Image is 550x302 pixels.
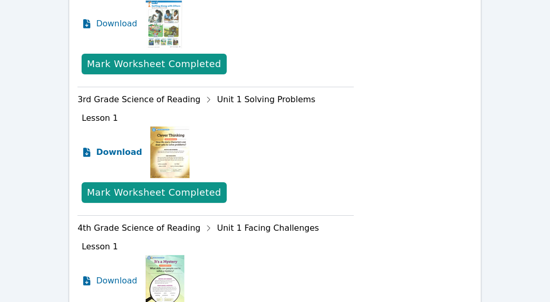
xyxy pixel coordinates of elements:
[96,18,137,30] span: Download
[150,126,190,178] img: Lesson 1
[96,275,137,287] span: Download
[82,182,226,203] button: Mark Worksheet Completed
[77,91,354,108] div: 3rd Grade Science of Reading Unit 1 Solving Problems
[77,220,354,236] div: 4th Grade Science of Reading Unit 1 Facing Challenges
[87,57,221,71] div: Mark Worksheet Completed
[87,185,221,200] div: Mark Worksheet Completed
[96,146,142,158] span: Download
[82,126,142,178] a: Download
[82,113,118,123] span: Lesson 1
[82,242,118,251] span: Lesson 1
[82,54,226,74] button: Mark Worksheet Completed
